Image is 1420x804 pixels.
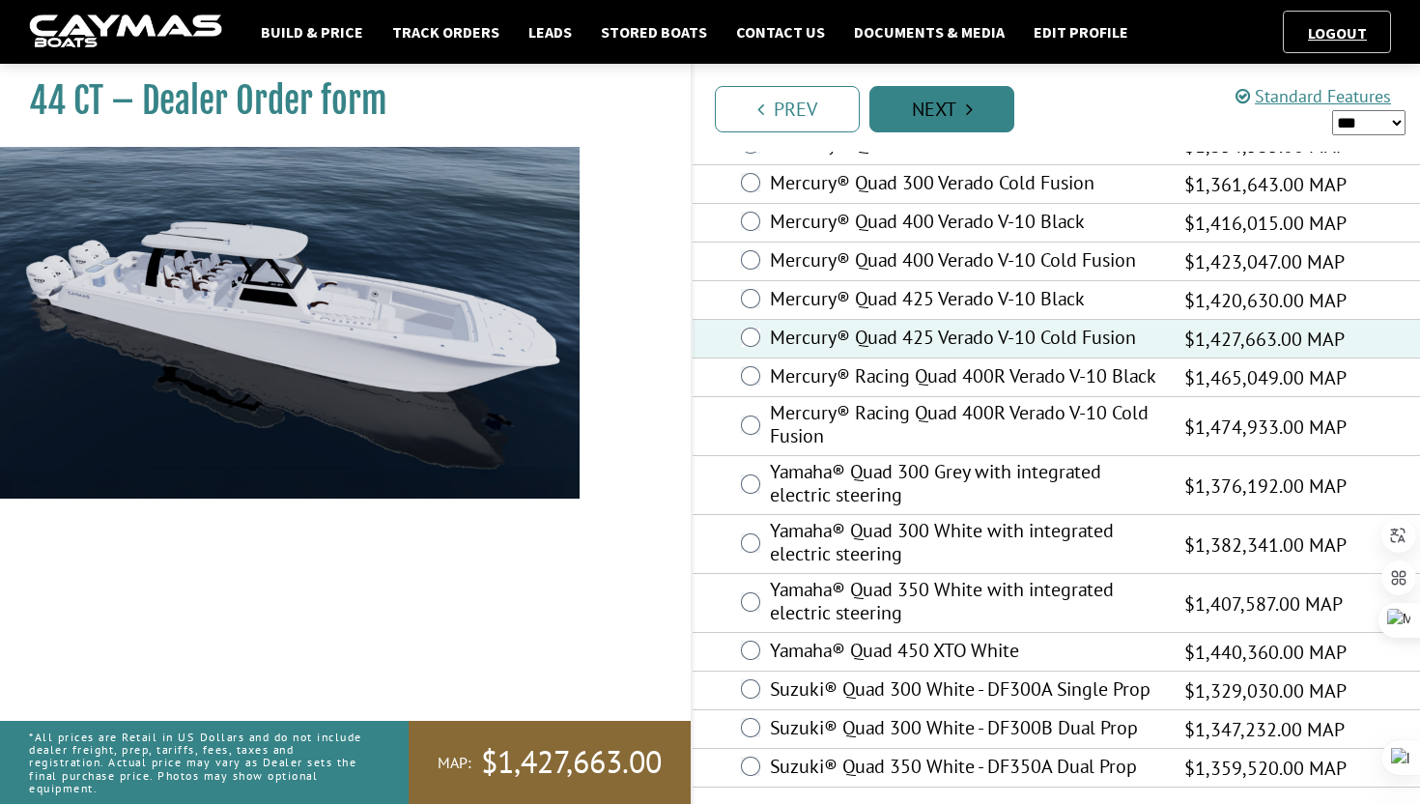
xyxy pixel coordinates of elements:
[715,86,860,132] a: Prev
[438,753,471,773] span: MAP:
[770,677,1160,705] label: Suzuki® Quad 300 White - DF300A Single Prop
[770,519,1160,570] label: Yamaha® Quad 300 White with integrated electric steering
[519,19,582,44] a: Leads
[1184,589,1343,618] span: $1,407,587.00 MAP
[29,79,642,123] h1: 44 CT – Dealer Order form
[770,716,1160,744] label: Suzuki® Quad 300 White - DF300B Dual Prop
[1184,363,1347,392] span: $1,465,049.00 MAP
[1184,472,1347,501] span: $1,376,192.00 MAP
[383,19,509,44] a: Track Orders
[726,19,835,44] a: Contact Us
[251,19,373,44] a: Build & Price
[1184,247,1345,276] span: $1,423,047.00 MAP
[591,19,717,44] a: Stored Boats
[770,171,1160,199] label: Mercury® Quad 300 Verado Cold Fusion
[770,578,1160,629] label: Yamaha® Quad 350 White with integrated electric steering
[770,326,1160,354] label: Mercury® Quad 425 Verado V-10 Cold Fusion
[770,639,1160,667] label: Yamaha® Quad 450 XTO White
[1184,638,1347,667] span: $1,440,360.00 MAP
[1184,676,1347,705] span: $1,329,030.00 MAP
[1184,754,1347,783] span: $1,359,520.00 MAP
[29,721,365,804] p: *All prices are Retail in US Dollars and do not include dealer freight, prep, tariffs, fees, taxe...
[1184,531,1347,560] span: $1,382,341.00 MAP
[770,248,1160,276] label: Mercury® Quad 400 Verado V-10 Cold Fusion
[710,83,1420,132] ul: Pagination
[1184,325,1345,354] span: $1,427,663.00 MAP
[1184,209,1347,238] span: $1,416,015.00 MAP
[1184,413,1347,442] span: $1,474,933.00 MAP
[844,19,1014,44] a: Documents & Media
[770,401,1160,452] label: Mercury® Racing Quad 400R Verado V-10 Cold Fusion
[869,86,1014,132] a: Next
[770,755,1160,783] label: Suzuki® Quad 350 White - DF350A Dual Prop
[1184,170,1347,199] span: $1,361,643.00 MAP
[1024,19,1138,44] a: Edit Profile
[770,364,1160,392] label: Mercury® Racing Quad 400R Verado V-10 Black
[770,210,1160,238] label: Mercury® Quad 400 Verado V-10 Black
[1184,715,1345,744] span: $1,347,232.00 MAP
[29,14,222,50] img: caymas-dealer-connect-2ed40d3bc7270c1d8d7ffb4b79bf05adc795679939227970def78ec6f6c03838.gif
[481,742,662,783] span: $1,427,663.00
[1298,23,1377,43] a: Logout
[409,721,691,804] a: MAP:$1,427,663.00
[1184,286,1347,315] span: $1,420,630.00 MAP
[1235,85,1391,107] a: Standard Features
[770,287,1160,315] label: Mercury® Quad 425 Verado V-10 Black
[770,460,1160,511] label: Yamaha® Quad 300 Grey with integrated electric steering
